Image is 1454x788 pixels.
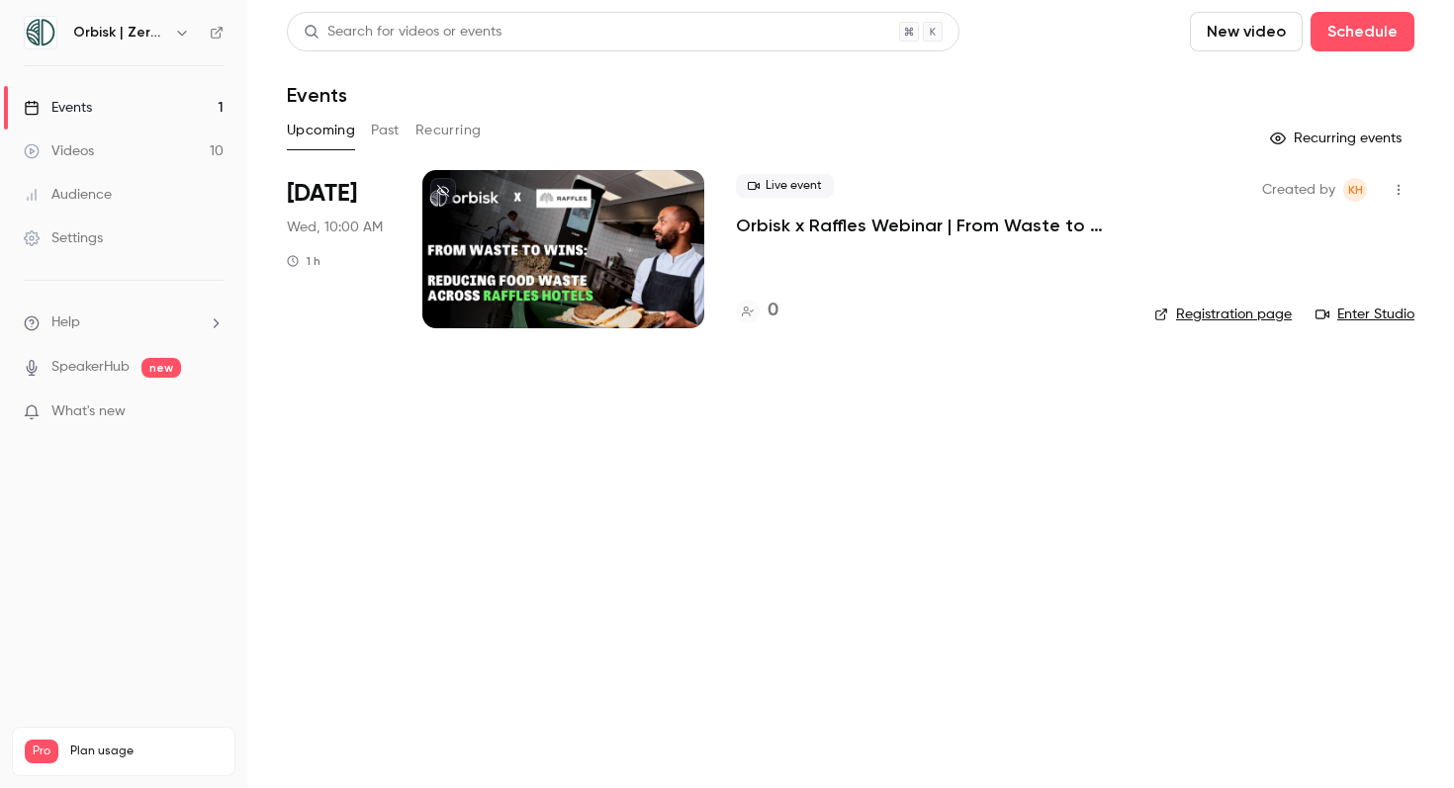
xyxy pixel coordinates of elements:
a: SpeakerHub [51,357,130,378]
h1: Events [287,83,347,107]
span: Kristie Habraken [1343,178,1367,202]
div: Audience [24,185,112,205]
span: KH [1348,178,1363,202]
img: Orbisk | Zero Food Waste [25,17,56,48]
button: New video [1190,12,1303,51]
iframe: Noticeable Trigger [200,403,224,421]
div: Settings [24,228,103,248]
span: Help [51,312,80,333]
button: Recurring events [1261,123,1414,154]
span: Pro [25,740,58,763]
div: Events [24,98,92,118]
div: Videos [24,141,94,161]
h6: Orbisk | Zero Food Waste [73,23,166,43]
span: What's new [51,401,126,422]
span: Created by [1262,178,1335,202]
span: Live event [736,174,834,198]
button: Past [371,115,400,146]
span: [DATE] [287,178,357,210]
a: 0 [736,298,778,324]
a: Registration page [1154,305,1292,324]
span: new [141,358,181,378]
h4: 0 [768,298,778,324]
a: Enter Studio [1316,305,1414,324]
div: 1 h [287,253,320,269]
a: Orbisk x Raffles Webinar | From Waste to Wins: Reducing Food Waste Across Raffles Hotels [736,214,1123,237]
button: Schedule [1311,12,1414,51]
span: Wed, 10:00 AM [287,218,383,237]
span: Plan usage [70,744,223,759]
button: Upcoming [287,115,355,146]
li: help-dropdown-opener [24,312,224,333]
div: Oct 15 Wed, 10:00 AM (Europe/Amsterdam) [287,170,391,328]
div: Search for videos or events [304,22,501,43]
button: Recurring [415,115,482,146]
